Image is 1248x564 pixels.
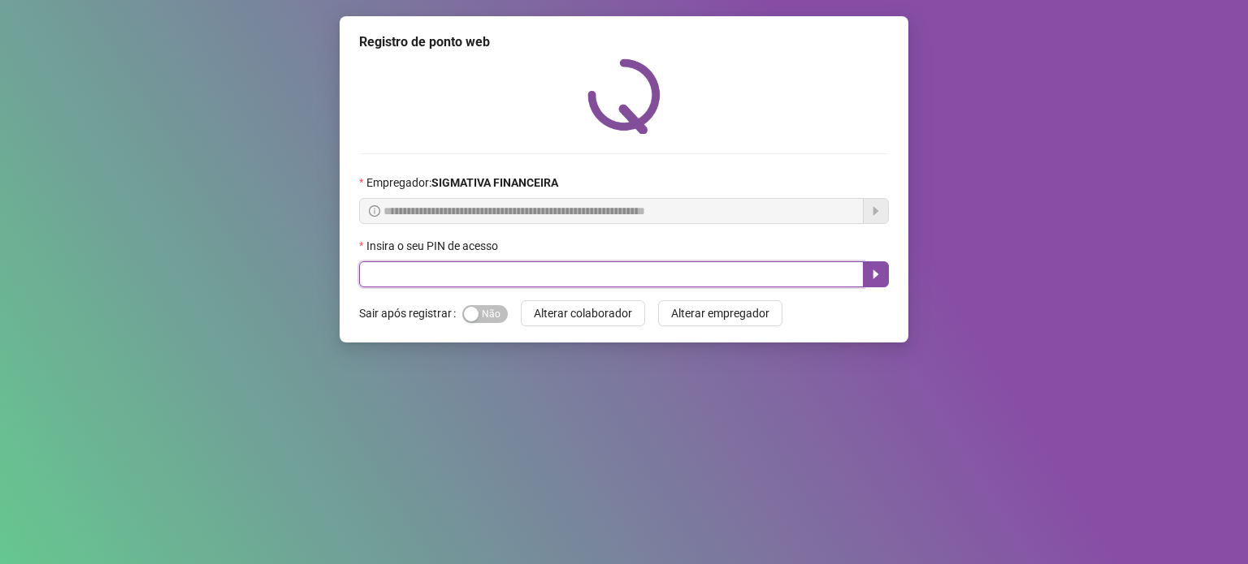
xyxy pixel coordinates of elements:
[431,176,558,189] strong: SIGMATIVA FINANCEIRA
[359,32,889,52] div: Registro de ponto web
[534,304,632,322] span: Alterar colaborador
[359,300,462,326] label: Sair após registrar
[369,205,380,217] span: info-circle
[359,237,509,255] label: Insira o seu PIN de acesso
[366,174,558,192] span: Empregador :
[671,304,769,322] span: Alterar empregador
[869,268,882,281] span: caret-right
[658,300,782,326] button: Alterar empregador
[521,300,645,326] button: Alterar colaborador
[587,58,661,134] img: QRPoint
